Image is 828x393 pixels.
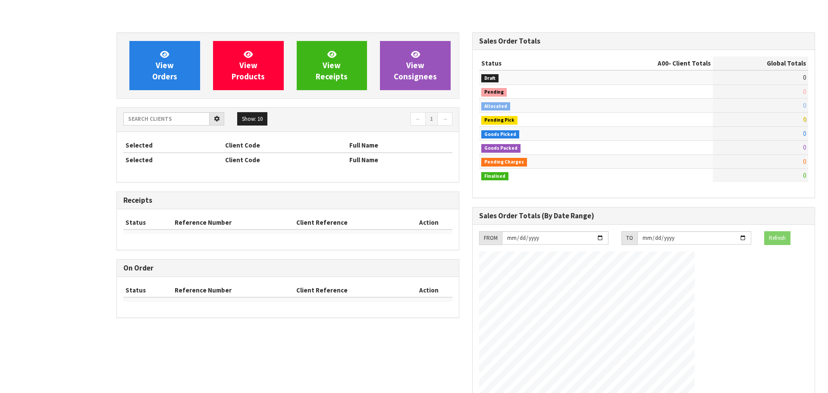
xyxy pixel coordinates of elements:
[803,143,806,151] span: 0
[411,112,426,126] a: ←
[479,231,502,245] div: FROM
[481,102,510,111] span: Allocated
[347,153,452,167] th: Full Name
[481,74,499,83] span: Draft
[129,41,200,90] a: ViewOrders
[123,138,223,152] th: Selected
[479,57,588,70] th: Status
[232,49,265,82] span: View Products
[481,116,517,125] span: Pending Pick
[316,49,348,82] span: View Receipts
[123,264,452,272] h3: On Order
[803,101,806,110] span: 0
[588,57,713,70] th: - Client Totals
[347,138,452,152] th: Full Name
[380,41,451,90] a: ViewConsignees
[481,158,527,167] span: Pending Charges
[803,88,806,96] span: 0
[437,112,452,126] a: →
[294,283,405,297] th: Client Reference
[425,112,438,126] a: 1
[803,73,806,82] span: 0
[481,144,521,153] span: Goods Packed
[123,283,172,297] th: Status
[481,88,507,97] span: Pending
[803,129,806,138] span: 0
[658,59,668,67] span: A00
[223,138,347,152] th: Client Code
[481,130,519,139] span: Goods Picked
[803,171,806,179] span: 0
[297,41,367,90] a: ViewReceipts
[123,112,210,126] input: Search clients
[123,216,172,230] th: Status
[152,49,177,82] span: View Orders
[405,283,452,297] th: Action
[213,41,284,90] a: ViewProducts
[481,172,508,181] span: Finalised
[237,112,267,126] button: Show: 10
[479,37,808,45] h3: Sales Order Totals
[803,115,806,123] span: 0
[294,112,452,127] nav: Page navigation
[764,231,790,245] button: Refresh
[123,196,452,204] h3: Receipts
[123,153,223,167] th: Selected
[621,231,637,245] div: TO
[172,283,295,297] th: Reference Number
[172,216,295,230] th: Reference Number
[294,216,405,230] th: Client Reference
[223,153,347,167] th: Client Code
[713,57,808,70] th: Global Totals
[803,157,806,166] span: 0
[479,212,808,220] h3: Sales Order Totals (By Date Range)
[394,49,437,82] span: View Consignees
[405,216,452,230] th: Action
